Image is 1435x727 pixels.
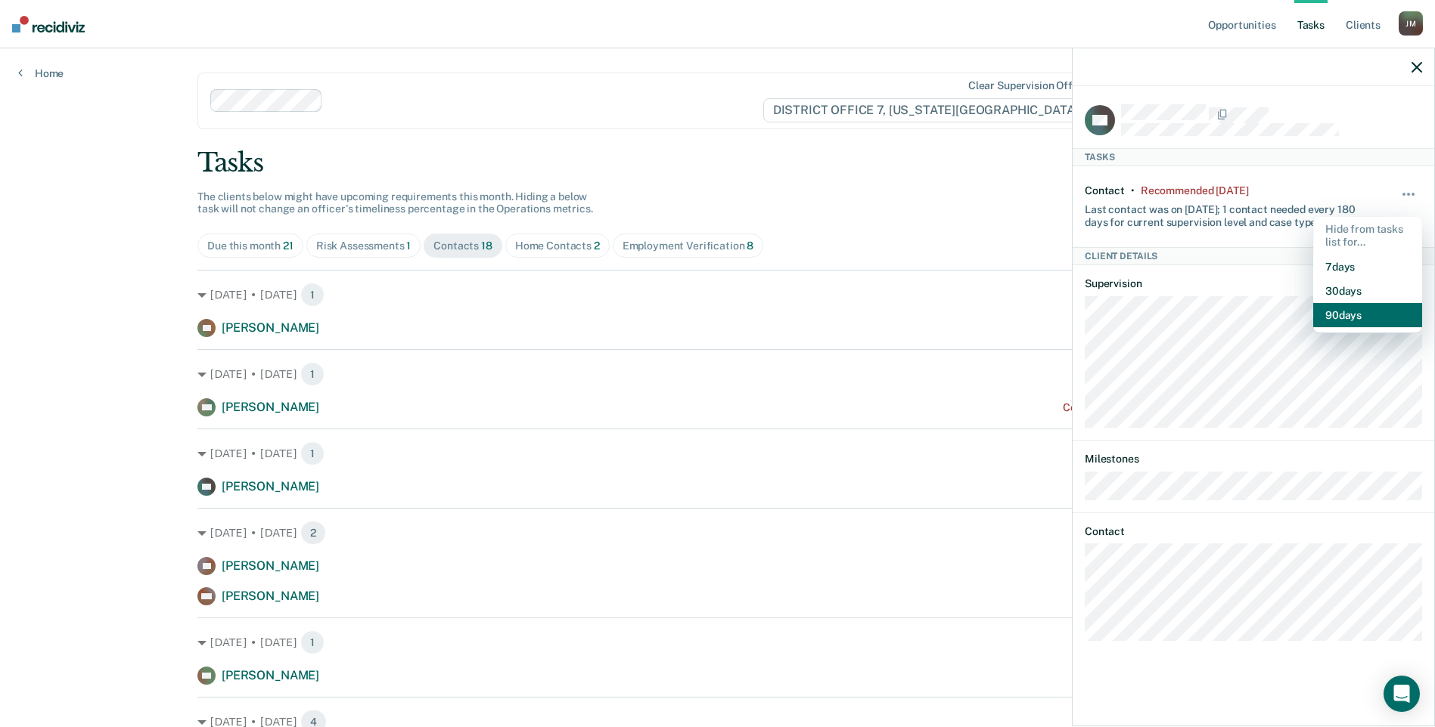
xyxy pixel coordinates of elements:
div: Tasks [1073,148,1434,166]
div: Clear supervision officers [968,79,1097,92]
span: 1 [300,283,325,307]
div: • [1131,184,1135,197]
span: DISTRICT OFFICE 7, [US_STATE][GEOGRAPHIC_DATA] [763,98,1100,122]
span: [PERSON_NAME] [222,589,319,603]
span: 2 [594,240,600,252]
div: [DATE] • [DATE] [197,283,1238,307]
span: [PERSON_NAME] [222,479,319,493]
span: 8 [747,240,753,252]
span: 1 [300,362,325,386]
span: 2 [300,521,326,545]
span: 1 [300,630,325,654]
button: 90 days [1313,303,1422,327]
img: Recidiviz [12,16,85,32]
dt: Milestones [1085,453,1422,466]
div: Hide from tasks list for... [1313,217,1422,255]
div: Risk Assessments [316,240,412,252]
div: [DATE] • [DATE] [197,441,1238,466]
div: [DATE] • [DATE] [197,362,1238,386]
span: 21 [283,240,294,252]
div: Home Contacts [515,240,600,252]
div: [DATE] • [DATE] [197,630,1238,654]
span: 1 [300,441,325,466]
div: Open Intercom Messenger [1384,676,1420,712]
div: Recommended 2 days ago [1141,184,1248,197]
a: Home [18,67,64,80]
span: The clients below might have upcoming requirements this month. Hiding a below task will not chang... [197,190,593,215]
span: [PERSON_NAME] [222,400,319,414]
dt: Contact [1085,525,1422,538]
div: Tasks [197,147,1238,178]
div: Contacts [433,240,492,252]
button: 30 days [1313,279,1422,303]
span: [PERSON_NAME] [222,320,319,335]
div: [DATE] • [DATE] [197,521,1238,545]
div: Employment Verification [623,240,754,252]
div: Contact [1085,184,1125,197]
span: [PERSON_NAME] [222,558,319,573]
button: 7 days [1313,255,1422,279]
div: Due this month [207,240,294,252]
span: 1 [406,240,411,252]
div: Contact recommended a month ago [1063,401,1238,414]
span: 18 [481,240,492,252]
div: Client Details [1073,247,1434,265]
dt: Supervision [1085,277,1422,290]
span: [PERSON_NAME] [222,668,319,682]
div: J M [1399,11,1423,36]
div: Last contact was on [DATE]; 1 contact needed every 180 days for current supervision level and cas... [1085,197,1366,229]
